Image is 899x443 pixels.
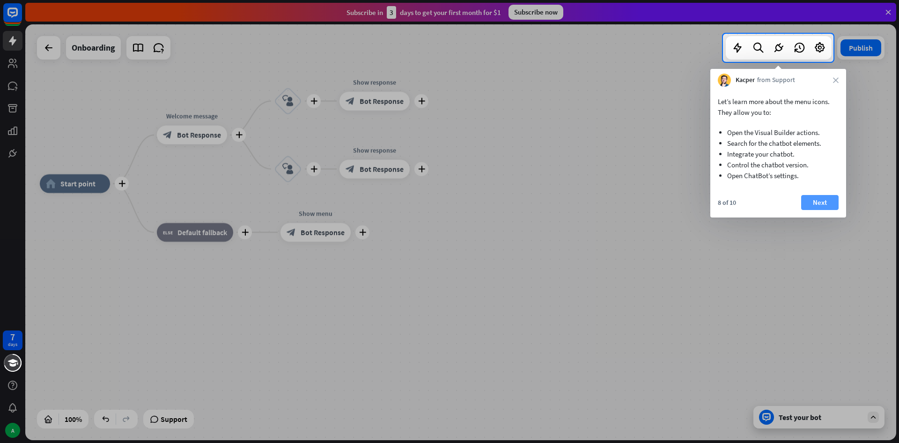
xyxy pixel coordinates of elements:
[7,4,36,32] button: Open LiveChat chat widget
[736,75,755,85] span: Kacper
[727,149,829,159] li: Integrate your chatbot.
[727,138,829,149] li: Search for the chatbot elements.
[727,170,829,181] li: Open ChatBot’s settings.
[718,198,736,207] div: 8 of 10
[833,77,839,83] i: close
[718,96,839,118] p: Let’s learn more about the menu icons. They allow you to:
[727,127,829,138] li: Open the Visual Builder actions.
[727,159,829,170] li: Control the chatbot version.
[801,195,839,210] button: Next
[757,75,795,85] span: from Support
